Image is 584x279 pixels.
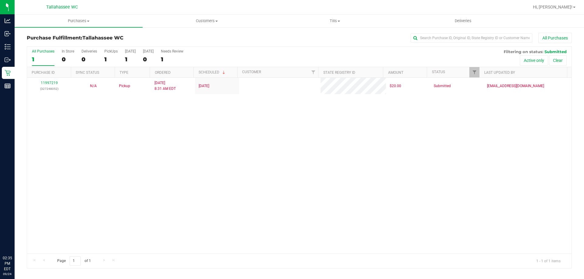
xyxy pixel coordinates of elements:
div: 1 [32,56,54,63]
inline-svg: Inbound [5,31,11,37]
span: Tallahassee WC [82,35,123,41]
a: Status [432,70,445,74]
button: N/A [90,83,97,89]
div: All Purchases [32,49,54,53]
div: 0 [143,56,154,63]
button: Active only [520,55,548,66]
iframe: Resource center [6,230,24,249]
inline-svg: Retail [5,70,11,76]
iframe: Resource center unread badge [18,230,25,237]
p: (327248052) [31,86,68,92]
inline-svg: Inventory [5,44,11,50]
p: 02:35 PM EDT [3,255,12,272]
a: State Registry ID [323,70,355,75]
a: Filter [308,67,318,77]
a: 11997219 [41,81,58,85]
div: Deliveries [82,49,97,53]
span: $20.00 [390,83,401,89]
a: Customer [242,70,261,74]
span: Deliveries [447,18,480,24]
span: Purchases [15,18,143,24]
div: PickUps [104,49,118,53]
span: Tallahassee WC [46,5,78,10]
input: Search Purchase ID, Original ID, State Registry ID or Customer Name... [411,33,532,43]
span: [DATE] 8:31 AM EDT [155,80,176,92]
inline-svg: Outbound [5,57,11,63]
a: Tills [271,15,399,27]
div: 0 [62,56,74,63]
a: Ordered [155,70,171,75]
div: 1 [104,56,118,63]
a: Purchase ID [32,70,55,75]
span: 1 - 1 of 1 items [531,256,565,265]
span: Page of 1 [52,256,96,266]
a: Deliveries [399,15,527,27]
div: [DATE] [143,49,154,53]
span: Submitted [434,83,451,89]
input: 1 [70,256,81,266]
a: Sync Status [76,70,99,75]
p: 09/24 [3,272,12,276]
div: 0 [82,56,97,63]
a: Last Updated By [484,70,515,75]
a: Customers [143,15,271,27]
div: In Store [62,49,74,53]
span: Submitted [544,49,567,54]
inline-svg: Reports [5,83,11,89]
button: Clear [549,55,567,66]
button: All Purchases [538,33,572,43]
a: Scheduled [199,70,226,74]
div: [DATE] [125,49,136,53]
span: Customers [143,18,270,24]
h3: Purchase Fulfillment: [27,35,208,41]
inline-svg: Analytics [5,18,11,24]
span: Pickup [119,83,130,89]
a: Type [120,70,128,75]
span: Hi, [PERSON_NAME]! [533,5,572,9]
a: Filter [469,67,479,77]
div: 1 [161,56,183,63]
a: Purchases [15,15,143,27]
div: 1 [125,56,136,63]
div: Needs Review [161,49,183,53]
a: Amount [388,70,403,75]
span: [DATE] [199,83,209,89]
span: Filtering on status: [504,49,543,54]
span: Tills [271,18,398,24]
span: [EMAIL_ADDRESS][DOMAIN_NAME] [487,83,544,89]
span: Not Applicable [90,84,97,88]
